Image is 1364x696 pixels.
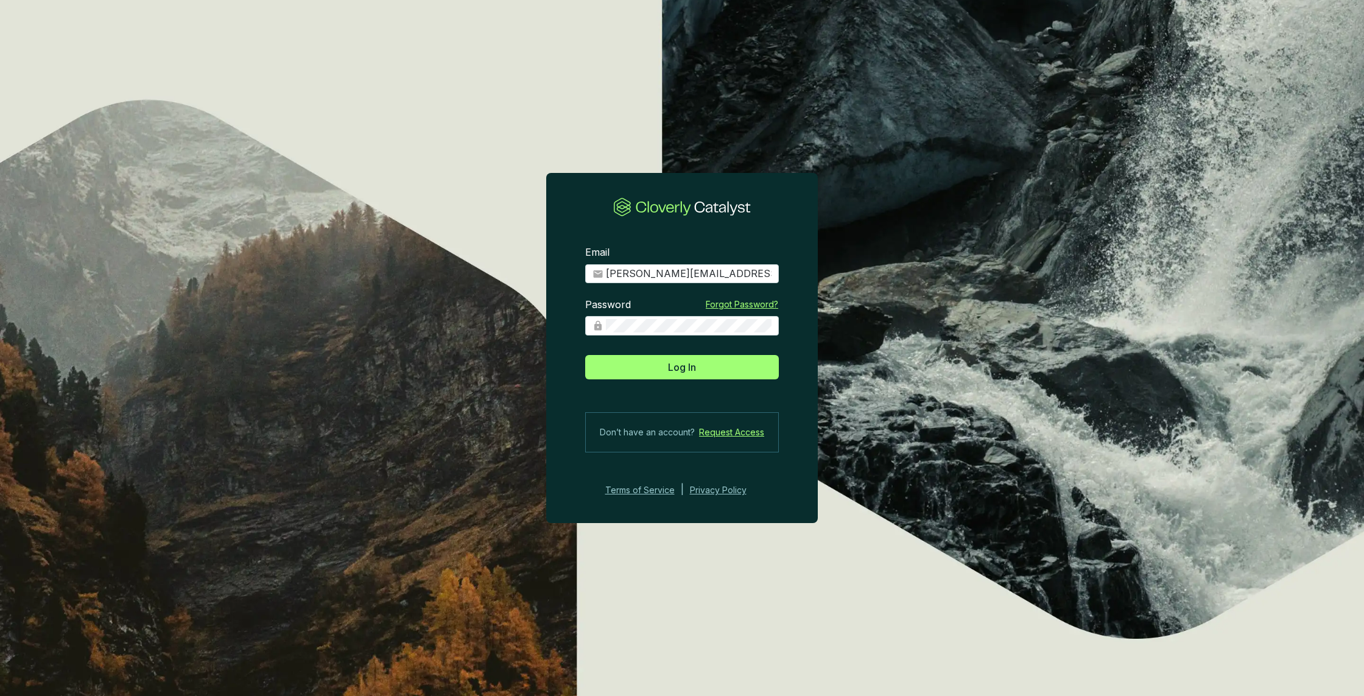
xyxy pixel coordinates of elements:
span: Don’t have an account? [600,425,695,440]
button: Log In [585,355,779,379]
a: Request Access [699,425,764,440]
div: | [681,483,684,497]
input: Email [606,267,772,281]
input: Password [606,319,772,332]
label: Email [585,246,610,259]
a: Privacy Policy [690,483,763,497]
a: Terms of Service [602,483,675,497]
a: Forgot Password? [706,298,778,311]
label: Password [585,298,631,312]
span: Log In [668,360,696,374]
